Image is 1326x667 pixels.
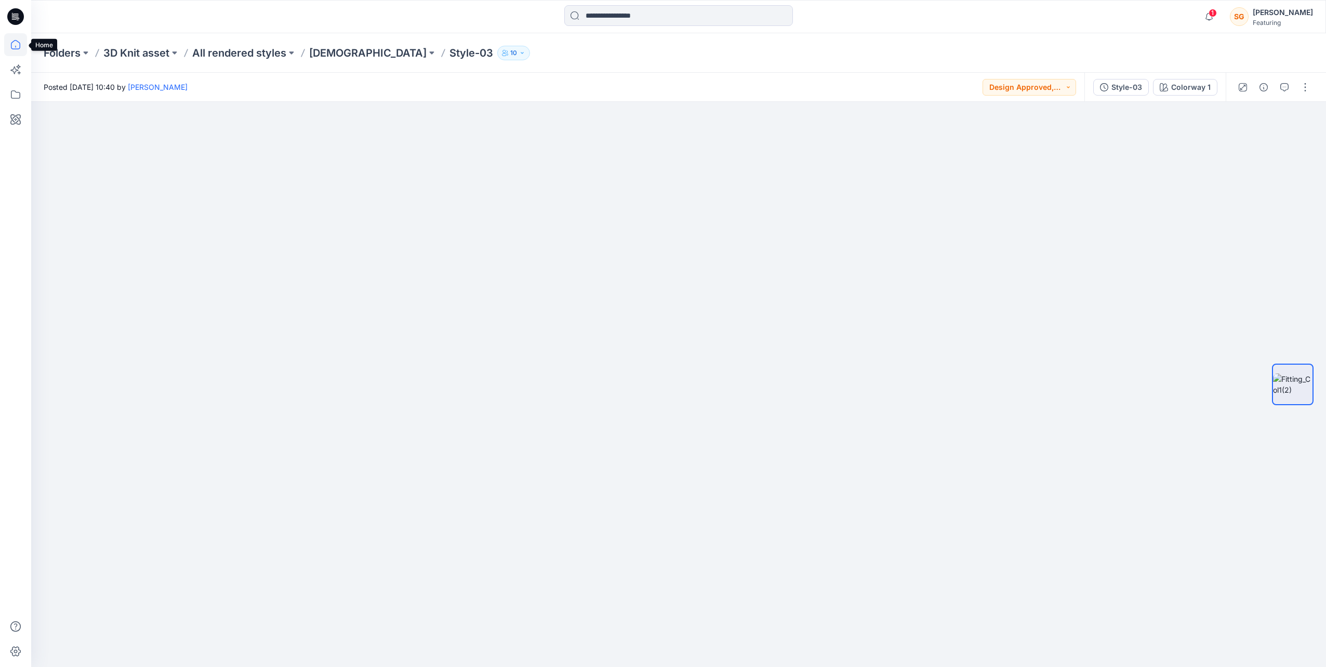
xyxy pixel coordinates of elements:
span: Posted [DATE] 10:40 by [44,82,188,92]
div: [PERSON_NAME] [1253,6,1313,19]
a: Folders [44,46,81,60]
a: [PERSON_NAME] [128,83,188,91]
p: Style-03 [449,46,493,60]
a: [DEMOGRAPHIC_DATA] [309,46,427,60]
button: Style-03 [1093,79,1149,96]
div: Colorway 1 [1171,82,1211,93]
div: Style-03 [1111,82,1142,93]
p: 10 [510,47,517,59]
button: Colorway 1 [1153,79,1217,96]
img: Fitting_Col1(2) [1273,373,1312,395]
div: SG [1230,7,1249,26]
button: Details [1255,79,1272,96]
a: All rendered styles [192,46,286,60]
div: Featuring [1253,19,1313,26]
span: 1 [1209,9,1217,17]
a: 3D Knit asset [103,46,169,60]
button: 10 [497,46,530,60]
